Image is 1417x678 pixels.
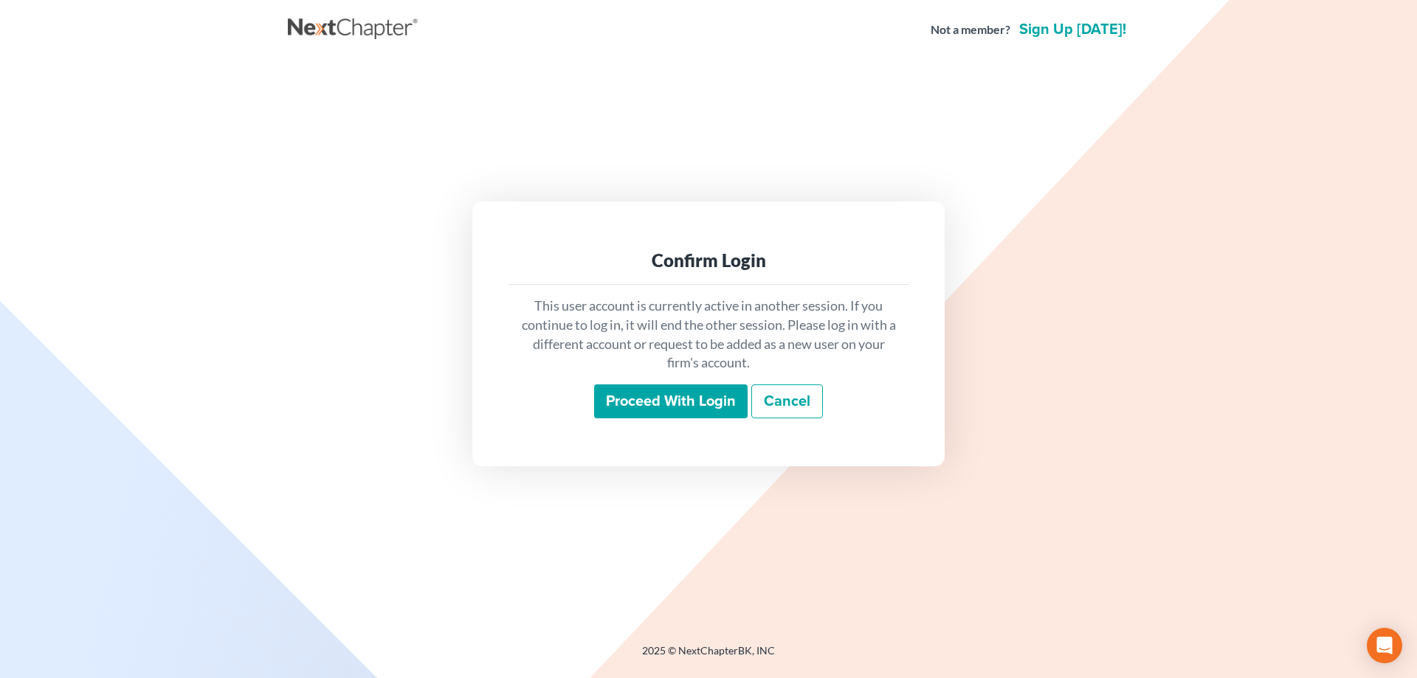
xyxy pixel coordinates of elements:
[1367,628,1402,663] div: Open Intercom Messenger
[520,249,897,272] div: Confirm Login
[931,21,1010,38] strong: Not a member?
[288,643,1129,670] div: 2025 © NextChapterBK, INC
[751,384,823,418] a: Cancel
[520,297,897,373] p: This user account is currently active in another session. If you continue to log in, it will end ...
[594,384,748,418] input: Proceed with login
[1016,22,1129,37] a: Sign up [DATE]!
